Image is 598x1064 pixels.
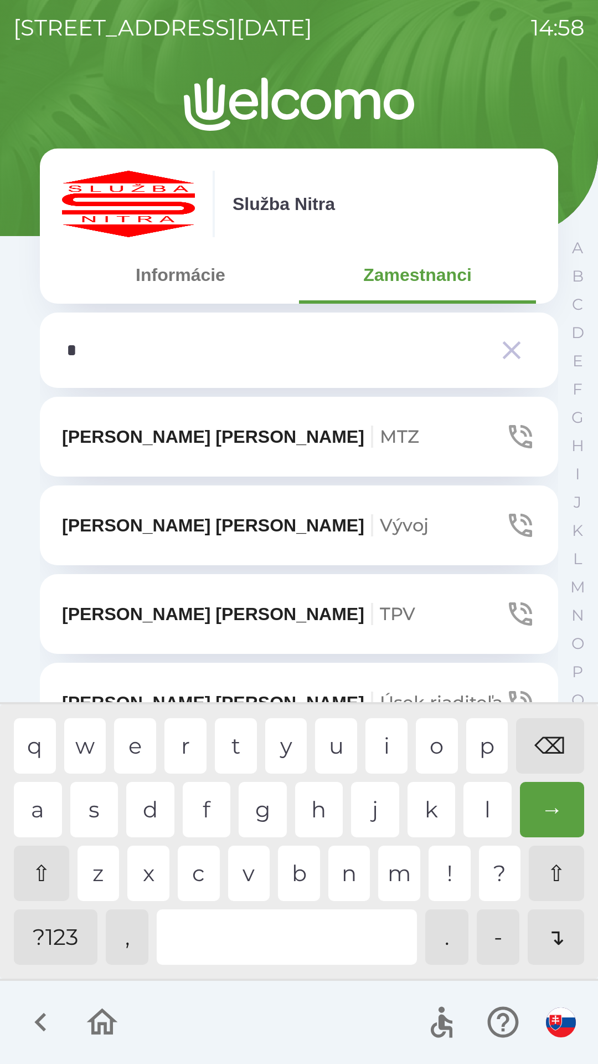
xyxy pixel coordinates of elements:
[62,255,299,295] button: Informácie
[40,78,558,131] img: Logo
[40,397,558,477] button: [PERSON_NAME] [PERSON_NAME]MTZ
[13,11,312,44] p: [STREET_ADDRESS][DATE]
[531,11,585,44] p: 14:58
[233,191,335,217] p: Služba Nitra
[40,574,558,654] button: [PERSON_NAME] [PERSON_NAME]TPV
[40,485,558,565] button: [PERSON_NAME] [PERSON_NAME]Vývoj
[299,255,536,295] button: Zamestnanci
[62,512,429,539] p: [PERSON_NAME] [PERSON_NAME]
[380,514,429,536] span: Vývoj
[40,663,558,743] button: [PERSON_NAME] [PERSON_NAME]Úsek riaditeľa
[62,689,503,716] p: [PERSON_NAME] [PERSON_NAME]
[546,1007,576,1037] img: sk flag
[62,601,415,627] p: [PERSON_NAME] [PERSON_NAME]
[380,603,415,625] span: TPV
[380,692,503,713] span: Úsek riaditeľa
[62,423,419,450] p: [PERSON_NAME] [PERSON_NAME]
[62,171,195,237] img: c55f63fc-e714-4e15-be12-dfeb3df5ea30.png
[380,426,419,447] span: MTZ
